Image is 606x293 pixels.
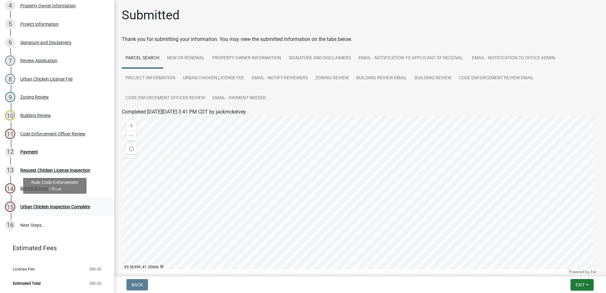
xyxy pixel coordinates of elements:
[5,202,15,212] div: 15
[20,168,90,173] div: Request Chicken License Inspection
[20,132,86,136] div: Code Enforcement Officer Review
[122,68,179,88] a: Project Information
[126,131,137,141] div: Zoom out
[122,88,209,108] a: Code Enforcement Officer Review
[576,282,585,287] span: Exit
[5,55,15,66] div: 7
[5,183,15,193] div: 14
[5,165,15,175] div: 13
[126,279,148,290] button: Back
[5,74,15,84] div: 8
[132,282,143,287] span: Back
[20,77,73,81] div: Urban Chicken License Fee
[209,48,285,68] a: Property Owner Information
[20,58,57,63] div: Review Application
[126,120,137,131] div: Zoom in
[20,95,49,99] div: Zoning Review
[20,113,51,118] div: Building Review
[20,205,90,209] div: Urban Chicken Inspection Complete
[89,281,101,285] span: $80.00
[352,68,411,88] a: Building Review Email
[5,147,15,157] div: 12
[5,242,104,254] a: Estimated Fees
[5,37,15,48] div: 6
[122,48,163,68] a: Parcel search
[20,22,59,26] div: Project Information
[20,3,76,8] div: Property Owner Information
[5,220,15,230] div: 16
[468,48,560,68] a: Email - Notification to Office Admin.
[126,144,137,154] div: Find my location
[23,178,87,194] div: Role: Code Enforcement Officer
[20,150,38,154] div: Payment
[5,92,15,102] div: 9
[411,68,455,88] a: Building Review
[20,40,71,45] div: Signature and Disclaimers
[285,48,355,68] a: Signature and Disclaimers
[163,48,209,68] a: New or Renewal
[179,68,248,88] a: Urban Chicken License Fee
[312,68,352,88] a: Zoning Review
[567,269,598,274] div: Powered by
[122,36,598,43] div: Thank you for submitting your information. You may view the submitted information on the tabs below.
[5,1,15,11] div: 4
[5,129,15,139] div: 11
[209,88,270,108] a: Email - Payment Needed
[355,48,468,68] a: Email - Notification to Applicant of Receival.
[571,279,594,290] button: Exit
[122,109,246,115] span: Completed [DATE][DATE] 3:41 PM CDT by jackmckelvey
[89,267,101,271] span: $80.00
[591,270,597,274] a: Esri
[5,110,15,120] div: 10
[248,68,312,88] a: Email - Notify Reviewers
[13,267,35,271] span: License Fee
[122,8,180,23] h1: Submitted
[455,68,538,88] a: Code Enforcement Review Email
[13,281,41,285] span: Estimated Total
[5,19,15,29] div: 5
[20,186,60,191] div: Schedule Inspection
